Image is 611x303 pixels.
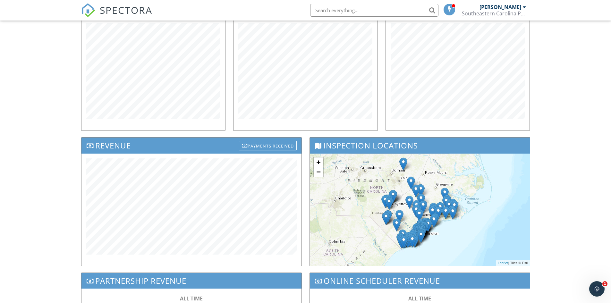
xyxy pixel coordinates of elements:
[589,281,605,297] iframe: Intercom live chat
[310,138,530,153] h3: Inspection Locations
[323,295,517,302] div: ALL TIME
[498,261,508,265] a: Leaflet
[81,273,301,289] h3: Partnership Revenue
[496,260,530,266] div: | Tiles © Esri
[100,3,152,17] span: SPECTORA
[239,141,297,150] div: Payments Received
[310,4,438,17] input: Search everything...
[239,139,297,150] a: Payments Received
[81,138,301,153] h3: Revenue
[314,167,323,177] a: Zoom out
[314,157,323,167] a: Zoom in
[602,281,607,286] span: 1
[81,9,152,22] a: SPECTORA
[479,4,521,10] div: [PERSON_NAME]
[310,273,530,289] h3: Online Scheduler Revenue
[94,295,289,302] div: ALL TIME
[81,3,95,17] img: The Best Home Inspection Software - Spectora
[462,10,526,17] div: Southeastern Carolina Property Inspections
